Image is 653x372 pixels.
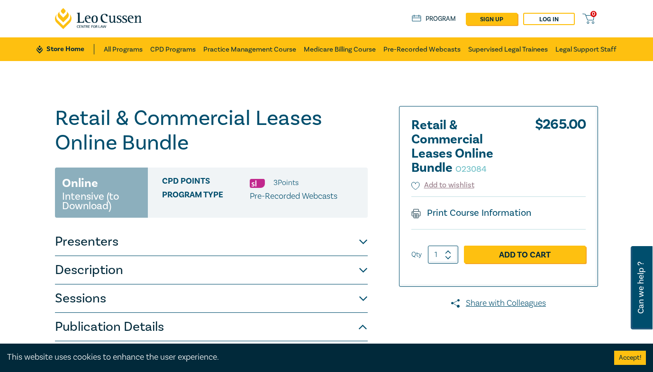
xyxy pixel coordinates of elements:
a: Practice Management Course [203,37,296,61]
a: Print Course Information [411,207,531,219]
button: Description [55,256,368,284]
a: Pre-Recorded Webcasts [383,37,461,61]
small: Intensive (to Download) [62,192,141,211]
button: Presenters [55,228,368,256]
button: Sessions [55,284,368,313]
span: Program type [162,190,250,203]
div: This website uses cookies to enhance the user experience. [7,351,600,363]
a: Program [412,14,456,24]
a: Share with Colleagues [399,297,598,310]
a: CPD Programs [150,37,196,61]
span: 0 [590,11,597,17]
li: 3 Point s [273,177,299,189]
a: Medicare Billing Course [304,37,376,61]
input: 1 [428,246,458,264]
h1: Retail & Commercial Leases Online Bundle [55,106,368,155]
a: Store Home [36,44,94,54]
p: Pre-Recorded Webcasts [250,190,337,203]
a: Add to Cart [464,246,586,264]
label: Qty [411,249,422,260]
span: Can we help ? [636,252,645,324]
a: Log in [523,13,575,25]
h3: Online [62,175,98,192]
div: $ 265.00 [535,118,586,180]
button: Accept cookies [614,351,646,365]
button: Publication Details [55,313,368,341]
a: All Programs [104,37,143,61]
a: sign up [466,13,517,25]
a: Legal Support Staff [555,37,617,61]
img: Substantive Law [250,179,265,188]
h2: Retail & Commercial Leases Online Bundle [411,118,516,175]
span: CPD Points [162,177,250,189]
a: Supervised Legal Trainees [468,37,548,61]
button: Add to wishlist [411,180,474,191]
small: O23084 [455,164,487,175]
